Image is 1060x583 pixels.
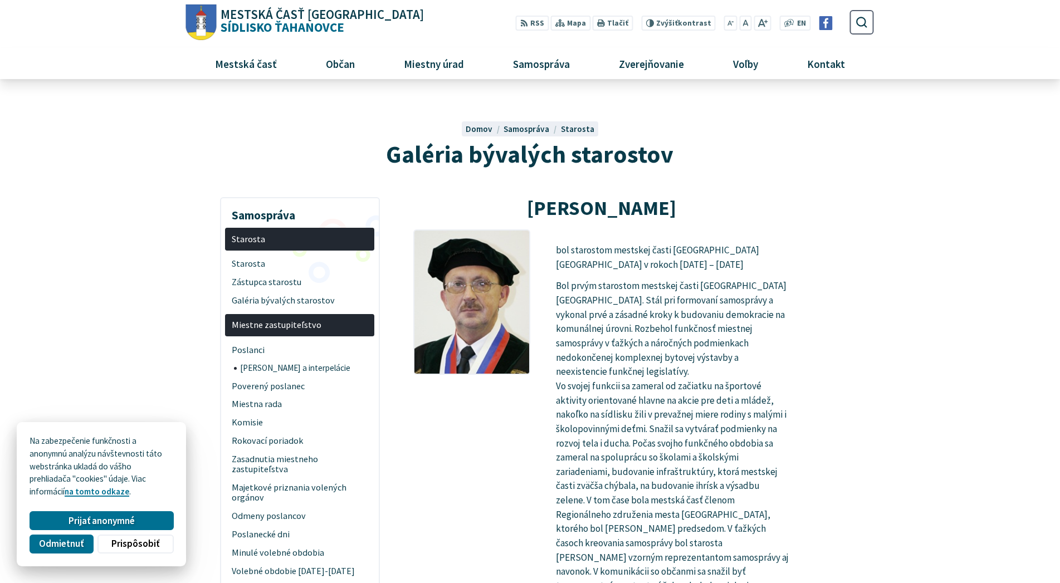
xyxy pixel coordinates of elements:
a: Občan [305,48,375,79]
span: Zvýšiť [656,18,678,28]
strong: [PERSON_NAME] [527,195,676,221]
span: Voľby [729,48,763,79]
a: Zverejňovanie [599,48,705,79]
a: Miestny úrad [383,48,484,79]
h3: Samospráva [225,200,374,224]
a: Mestská časť [194,48,297,79]
button: Zmenšiť veľkosť písma [724,16,737,31]
span: Majetkové priznania volených orgánov [232,478,368,507]
span: Kontakt [803,48,849,79]
a: Rokovací poriadok [225,432,374,450]
a: Majetkové priznania volených orgánov [225,478,374,507]
button: Tlačiť [593,16,633,31]
span: RSS [530,18,544,30]
span: Odmietnuť [39,538,84,550]
a: Odmeny poslancov [225,507,374,525]
span: Mestská časť [211,48,281,79]
p: Na zabezpečenie funkčnosti a anonymnú analýzu návštevnosti táto webstránka ukladá do vášho prehli... [30,435,173,498]
span: Tlačiť [607,19,628,28]
span: Miestne zastupiteľstvo [232,316,368,335]
a: Kontakt [787,48,866,79]
span: Rokovací poriadok [232,432,368,450]
button: Prijať anonymné [30,511,173,530]
span: Odmeny poslancov [232,507,368,525]
span: Zverejňovanie [614,48,688,79]
span: Poslanecké dni [232,525,368,543]
a: na tomto odkaze [65,486,129,497]
a: Logo Sídlisko Ťahanovce, prejsť na domovskú stránku. [186,4,424,41]
span: Samospráva [509,48,574,79]
button: Zvýšiťkontrast [641,16,715,31]
span: EN [797,18,806,30]
button: Prispôsobiť [97,535,173,553]
a: Poverený poslanec [225,377,374,395]
a: Voľby [713,48,779,79]
a: Miestne zastupiteľstvo [225,314,374,337]
a: Galéria bývalých starostov [225,291,374,310]
span: Galéria bývalých starostov [386,139,673,169]
p: bol starostom mestskej časti [GEOGRAPHIC_DATA] [GEOGRAPHIC_DATA] v rokoch [DATE] – [DATE] [556,229,789,272]
a: Samospráva [493,48,590,79]
span: Miestna rada [232,395,368,414]
span: Občan [321,48,359,79]
span: Starosta [232,230,368,248]
a: Volebné obdobie [DATE]-[DATE] [225,562,374,580]
a: Domov [466,124,504,134]
img: Prejsť na Facebook stránku [819,16,833,30]
a: EN [794,18,809,30]
span: Poverený poslanec [232,377,368,395]
span: Mestská časť [GEOGRAPHIC_DATA] [221,8,424,21]
span: Minulé volebné obdobia [232,543,368,562]
span: Galéria bývalých starostov [232,291,368,310]
span: Miestny úrad [399,48,468,79]
a: Komisie [225,414,374,432]
span: Prijať anonymné [69,515,135,527]
button: Zväčšiť veľkosť písma [754,16,771,31]
span: Poslanci [232,341,368,359]
span: Sídlisko Ťahanovce [217,8,424,34]
a: Mapa [551,16,590,31]
button: Odmietnuť [30,535,93,553]
span: Domov [466,124,492,134]
a: Starosta [561,124,594,134]
a: Miestna rada [225,395,374,414]
a: RSS [516,16,549,31]
a: Starosta [225,254,374,273]
a: Zasadnutia miestneho zastupiteľstva [225,450,374,479]
img: Prejsť na domovskú stránku [186,4,217,41]
a: [PERSON_NAME] a interpelácie [234,359,375,377]
span: Zástupca starostu [232,273,368,291]
span: kontrast [656,19,711,28]
a: Minulé volebné obdobia [225,543,374,562]
span: Mapa [567,18,586,30]
span: [PERSON_NAME] a interpelácie [240,359,368,377]
span: Komisie [232,414,368,432]
span: Samospráva [504,124,549,134]
a: Starosta [225,228,374,251]
a: Poslanecké dni [225,525,374,543]
a: Samospráva [504,124,560,134]
span: Zasadnutia miestneho zastupiteľstva [232,450,368,479]
span: Starosta [232,254,368,273]
a: Poslanci [225,341,374,359]
a: Zástupca starostu [225,273,374,291]
span: Prispôsobiť [111,538,159,550]
span: Volebné obdobie [DATE]-[DATE] [232,562,368,580]
button: Nastaviť pôvodnú veľkosť písma [739,16,751,31]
